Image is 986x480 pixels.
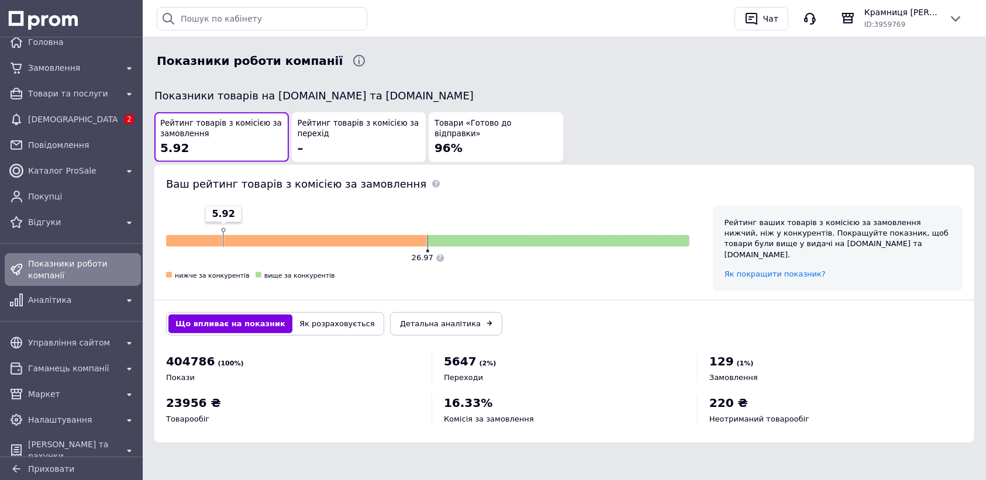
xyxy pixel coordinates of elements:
[292,112,426,162] button: Рейтинг товарів з комісією за перехід–
[28,388,118,400] span: Маркет
[28,113,118,125] span: [DEMOGRAPHIC_DATA]
[28,191,136,202] span: Покупці
[28,216,118,228] span: Відгуки
[480,360,497,367] span: (2%)
[412,253,433,262] span: 26.97
[28,36,136,48] span: Головна
[28,414,118,426] span: Налаштування
[28,165,118,177] span: Каталог ProSale
[737,360,754,367] span: (1%)
[160,118,283,140] span: Рейтинг товарів з комісією за замовлення
[28,464,74,474] span: Приховати
[444,396,492,410] span: 16.33%
[28,62,118,74] span: Замовлення
[168,315,292,333] button: Що впливає на показник
[28,337,118,348] span: Управління сайтом
[124,114,135,125] span: 2
[166,178,426,190] span: Ваш рейтинг товарів з комісією за замовлення
[864,20,905,29] span: ID: 3959769
[175,272,250,279] span: нижче за конкурентів
[154,89,474,102] span: Показники товарів на [DOMAIN_NAME] та [DOMAIN_NAME]
[28,139,136,151] span: Повідомлення
[166,373,195,382] span: Покази
[444,373,483,382] span: Переходи
[864,6,939,18] span: Крамниця [PERSON_NAME]
[298,118,420,140] span: Рейтинг товарів з комісією за перехід
[429,112,563,162] button: Товари «Готово до відправки»96%
[444,354,477,368] span: 5647
[160,141,189,155] span: 5.92
[735,7,788,30] button: Чат
[761,10,781,27] div: Чат
[709,415,809,423] span: Неотриманий товарообіг
[28,258,136,281] span: Показники роботи компанії
[157,7,367,30] input: Пошук по кабінету
[157,53,343,70] span: Показники роботи компанії
[166,354,215,368] span: 404786
[212,208,235,220] span: 5.92
[28,438,118,462] span: [PERSON_NAME] та рахунки
[28,88,118,99] span: Товари та послуги
[725,270,826,278] a: Як покращити показник?
[444,415,534,423] span: Комісія за замовлення
[218,360,244,367] span: (100%)
[390,312,502,336] a: Детальна аналітика
[264,272,335,279] span: вище за конкурентів
[28,294,118,306] span: Аналітика
[166,415,209,423] span: Товарообіг
[28,362,118,374] span: Гаманець компанії
[709,396,748,410] span: 220 ₴
[435,118,557,140] span: Товари «Готово до відправки»
[298,141,304,155] span: –
[292,315,382,333] button: Як розраховується
[154,112,289,162] button: Рейтинг товарів з комісією за замовлення5.92
[709,354,734,368] span: 129
[166,396,221,410] span: 23956 ₴
[435,141,463,155] span: 96%
[709,373,758,382] span: Замовлення
[725,217,951,260] div: Рейтинг ваших товарів з комісією за замовлення нижчий, ніж у конкурентів. Покращуйте показник, що...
